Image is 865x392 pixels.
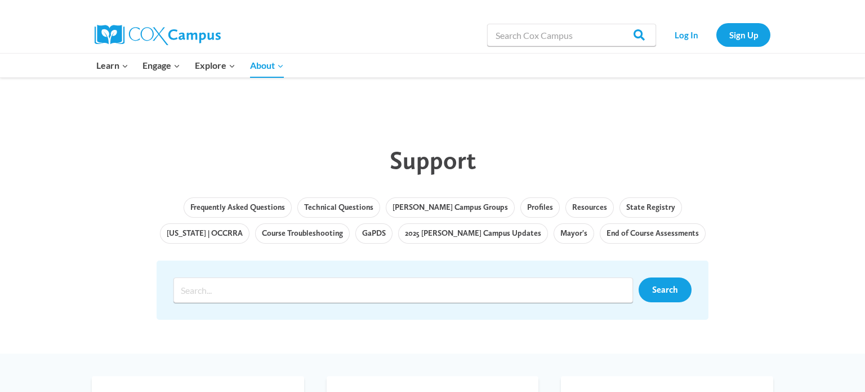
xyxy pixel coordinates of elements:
span: Search [652,284,678,295]
nav: Secondary Navigation [662,23,770,46]
a: [PERSON_NAME] Campus Groups [386,197,515,218]
input: Search input [173,278,633,303]
span: Learn [96,58,128,73]
a: Sign Up [716,23,770,46]
a: Search [639,278,692,302]
nav: Primary Navigation [89,54,291,77]
a: Course Troubleshooting [255,223,350,244]
a: GaPDS [355,223,393,244]
a: Frequently Asked Questions [184,197,292,218]
input: Search Cox Campus [487,24,656,46]
form: Search form [173,278,639,303]
a: 2025 [PERSON_NAME] Campus Updates [398,223,548,244]
a: Technical Questions [297,197,380,218]
a: State Registry [619,197,682,218]
span: Engage [142,58,180,73]
img: Cox Campus [95,25,221,45]
a: [US_STATE] | OCCRRA [160,223,249,244]
a: End of Course Assessments [600,223,706,244]
span: About [250,58,284,73]
span: Explore [195,58,235,73]
a: Resources [565,197,614,218]
a: Log In [662,23,711,46]
span: Support [390,145,476,175]
a: Profiles [520,197,560,218]
a: Mayor's [554,223,594,244]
